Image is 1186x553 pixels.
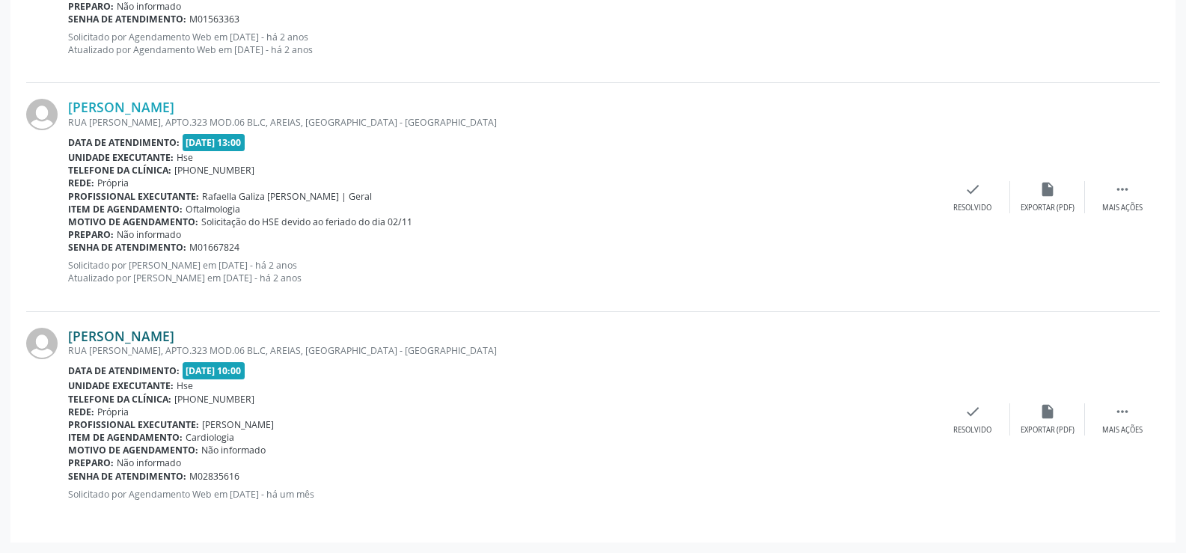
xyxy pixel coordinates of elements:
b: Item de agendamento: [68,431,183,444]
div: Exportar (PDF) [1021,203,1075,213]
b: Item de agendamento: [68,203,183,216]
span: Não informado [117,228,181,241]
span: Oftalmologia [186,203,240,216]
div: Mais ações [1102,203,1143,213]
span: Cardiologia [186,431,234,444]
i: insert_drive_file [1039,403,1056,420]
span: [DATE] 10:00 [183,362,245,379]
b: Telefone da clínica: [68,393,171,406]
span: M01667824 [189,241,239,254]
i: check [965,181,981,198]
b: Rede: [68,406,94,418]
span: [PERSON_NAME] [202,418,274,431]
i:  [1114,181,1131,198]
b: Unidade executante: [68,379,174,392]
i:  [1114,403,1131,420]
div: RUA [PERSON_NAME], APTO.323 MOD.06 BL.C, AREIAS, [GEOGRAPHIC_DATA] - [GEOGRAPHIC_DATA] [68,344,935,357]
span: Própria [97,177,129,189]
img: img [26,99,58,130]
div: RUA [PERSON_NAME], APTO.323 MOD.06 BL.C, AREIAS, [GEOGRAPHIC_DATA] - [GEOGRAPHIC_DATA] [68,116,935,129]
span: [DATE] 13:00 [183,134,245,151]
b: Telefone da clínica: [68,164,171,177]
span: M02835616 [189,470,239,483]
p: Solicitado por Agendamento Web em [DATE] - há um mês [68,488,935,501]
div: Mais ações [1102,425,1143,436]
b: Data de atendimento: [68,364,180,377]
b: Motivo de agendamento: [68,216,198,228]
i: check [965,403,981,420]
div: Exportar (PDF) [1021,425,1075,436]
b: Rede: [68,177,94,189]
i: insert_drive_file [1039,181,1056,198]
b: Profissional executante: [68,418,199,431]
span: M01563363 [189,13,239,25]
span: Não informado [117,456,181,469]
b: Preparo: [68,456,114,469]
b: Motivo de agendamento: [68,444,198,456]
a: [PERSON_NAME] [68,99,174,115]
p: Solicitado por [PERSON_NAME] em [DATE] - há 2 anos Atualizado por [PERSON_NAME] em [DATE] - há 2 ... [68,259,935,284]
div: Resolvido [953,425,991,436]
b: Preparo: [68,228,114,241]
span: [PHONE_NUMBER] [174,393,254,406]
b: Senha de atendimento: [68,241,186,254]
b: Unidade executante: [68,151,174,164]
div: Resolvido [953,203,991,213]
a: [PERSON_NAME] [68,328,174,344]
span: Hse [177,151,193,164]
p: Solicitado por Agendamento Web em [DATE] - há 2 anos Atualizado por Agendamento Web em [DATE] - h... [68,31,935,56]
b: Senha de atendimento: [68,470,186,483]
span: Hse [177,379,193,392]
span: [PHONE_NUMBER] [174,164,254,177]
img: img [26,328,58,359]
span: Não informado [201,444,266,456]
span: Rafaella Galiza [PERSON_NAME] | Geral [202,190,372,203]
span: Própria [97,406,129,418]
b: Profissional executante: [68,190,199,203]
span: Solicitação do HSE devido ao feriado do dia 02/11 [201,216,412,228]
b: Data de atendimento: [68,136,180,149]
b: Senha de atendimento: [68,13,186,25]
